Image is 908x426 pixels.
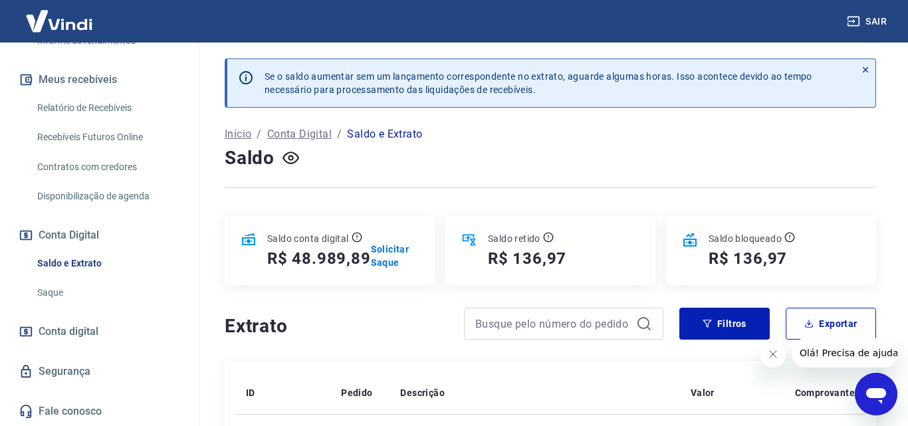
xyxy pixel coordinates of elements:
[400,386,445,399] p: Descrição
[267,232,349,245] p: Saldo conta digital
[32,94,183,122] a: Relatório de Recebíveis
[32,250,183,277] a: Saldo e Extrato
[16,357,183,386] a: Segurança
[855,373,897,415] iframe: Botão para abrir a janela de mensagens
[225,313,448,340] h4: Extrato
[795,386,855,399] p: Comprovante
[225,126,251,142] a: Início
[709,232,782,245] p: Saldo bloqueado
[16,221,183,250] button: Conta Digital
[347,126,422,142] p: Saldo e Extrato
[32,183,183,210] a: Disponibilização de agenda
[246,386,255,399] p: ID
[16,317,183,346] a: Conta digital
[844,9,892,34] button: Sair
[691,386,715,399] p: Valor
[267,248,371,269] h5: R$ 48.989,89
[8,9,112,20] span: Olá! Precisa de ajuda?
[32,124,183,151] a: Recebíveis Futuros Online
[371,243,419,269] a: Solicitar Saque
[267,126,332,142] a: Conta Digital
[16,397,183,426] a: Fale conosco
[337,126,342,142] p: /
[32,154,183,181] a: Contratos com credores
[341,386,372,399] p: Pedido
[786,308,876,340] button: Exportar
[760,341,786,368] iframe: Fechar mensagem
[257,126,261,142] p: /
[792,338,897,368] iframe: Mensagem da empresa
[709,248,787,269] h5: R$ 136,97
[16,65,183,94] button: Meus recebíveis
[16,1,102,41] img: Vindi
[265,70,812,96] p: Se o saldo aumentar sem um lançamento correspondente no extrato, aguarde algumas horas. Isso acon...
[475,314,631,334] input: Busque pelo número do pedido
[488,232,540,245] p: Saldo retido
[488,248,566,269] h5: R$ 136,97
[32,279,183,306] a: Saque
[39,322,98,341] span: Conta digital
[225,145,275,171] h4: Saldo
[679,308,770,340] button: Filtros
